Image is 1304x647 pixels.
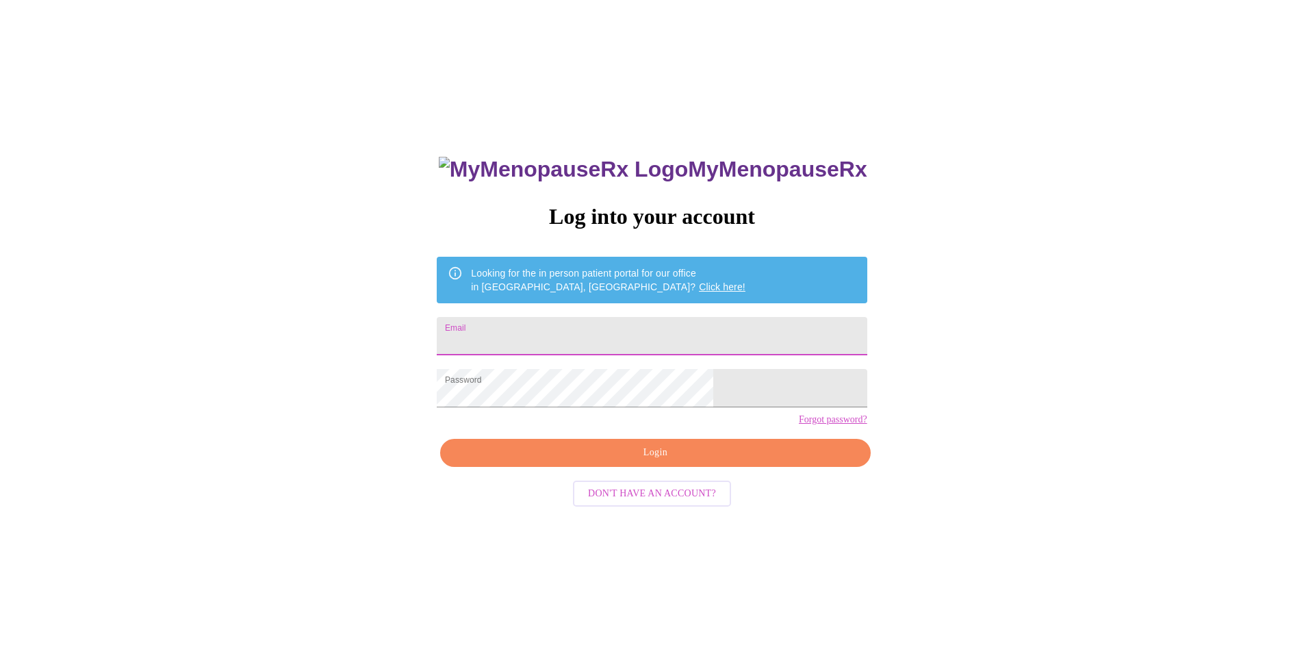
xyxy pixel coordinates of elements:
[437,204,867,229] h3: Log into your account
[570,486,734,498] a: Don't have an account?
[799,414,867,425] a: Forgot password?
[573,481,731,507] button: Don't have an account?
[456,444,854,461] span: Login
[439,157,867,182] h3: MyMenopauseRx
[699,281,745,292] a: Click here!
[440,439,870,467] button: Login
[439,157,688,182] img: MyMenopauseRx Logo
[471,261,745,299] div: Looking for the in person patient portal for our office in [GEOGRAPHIC_DATA], [GEOGRAPHIC_DATA]?
[588,485,716,503] span: Don't have an account?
